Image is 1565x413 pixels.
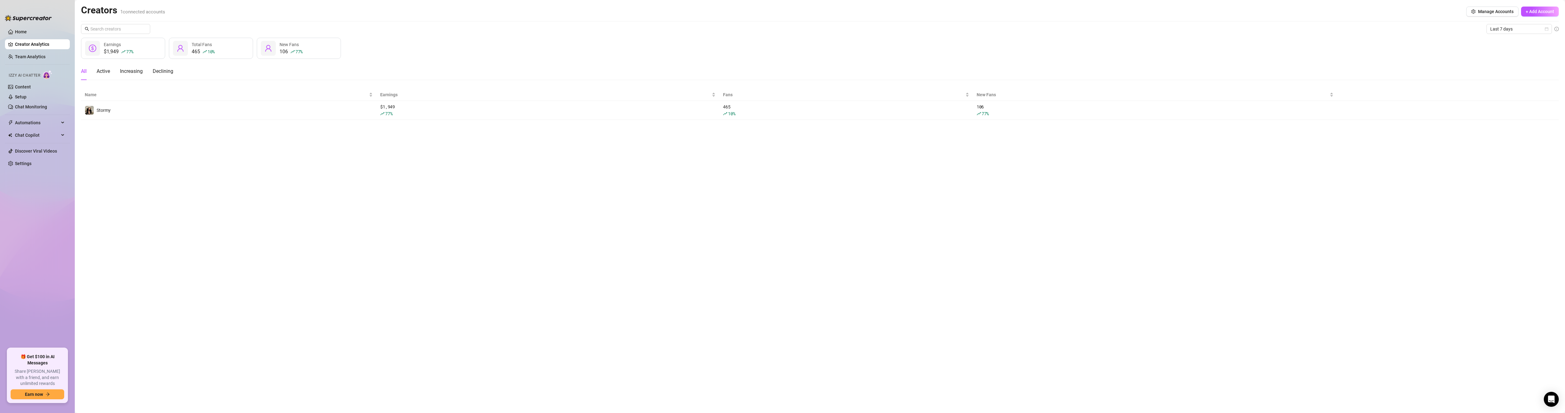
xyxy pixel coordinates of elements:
[81,4,165,16] h2: Creators
[8,133,12,137] img: Chat Copilot
[295,49,303,55] span: 77 %
[15,104,47,109] a: Chat Monitoring
[982,111,989,116] span: 77 %
[11,389,64,399] button: Earn nowarrow-right
[15,84,31,89] a: Content
[192,48,215,55] div: 465
[723,103,969,117] div: 465
[85,106,94,115] img: Stormy
[15,149,57,154] a: Discover Viral Videos
[973,89,1337,101] th: New Fans
[15,130,59,140] span: Chat Copilot
[376,89,719,101] th: Earnings
[5,15,52,21] img: logo-BBDzfeDw.svg
[85,91,368,98] span: Name
[280,48,303,55] div: 106
[120,9,165,15] span: 1 connected accounts
[120,68,143,75] div: Increasing
[208,49,215,55] span: 10 %
[1526,9,1554,14] span: + Add Account
[45,392,50,396] span: arrow-right
[380,103,715,117] div: $ 1,949
[728,111,735,116] span: 10 %
[290,50,295,54] span: rise
[977,103,1333,117] div: 106
[1545,27,1548,31] span: calendar
[15,29,27,34] a: Home
[104,48,133,55] div: $1,949
[81,68,87,75] div: All
[11,368,64,387] span: Share [PERSON_NAME] with a friend, and earn unlimited rewards
[15,161,31,166] a: Settings
[15,39,65,49] a: Creator Analytics
[153,68,173,75] div: Declining
[719,89,973,101] th: Fans
[97,68,110,75] div: Active
[81,89,376,101] th: Name
[126,49,133,55] span: 77 %
[15,54,45,59] a: Team Analytics
[8,120,13,125] span: thunderbolt
[104,42,121,47] span: Earnings
[85,27,89,31] span: search
[1490,24,1548,34] span: Last 7 days
[723,91,964,98] span: Fans
[265,45,272,52] span: user
[203,50,207,54] span: rise
[97,108,111,113] span: Stormy
[977,91,1328,98] span: New Fans
[25,392,43,397] span: Earn now
[380,112,385,116] span: rise
[380,91,711,98] span: Earnings
[15,118,59,128] span: Automations
[977,112,981,116] span: rise
[1478,9,1514,14] span: Manage Accounts
[15,94,26,99] a: Setup
[723,112,727,116] span: rise
[9,73,40,78] span: Izzy AI Chatter
[280,42,299,47] span: New Fans
[1554,27,1559,31] span: info-circle
[1521,7,1559,17] button: + Add Account
[121,50,126,54] span: rise
[1544,392,1559,407] div: Open Intercom Messenger
[1466,7,1519,17] button: Manage Accounts
[385,111,392,116] span: 77 %
[192,42,212,47] span: Total Fans
[177,45,184,52] span: user
[89,45,96,52] span: dollar-circle
[43,70,52,79] img: AI Chatter
[1471,9,1476,14] span: setting
[90,26,141,32] input: Search creators
[11,354,64,366] span: 🎁 Get $100 in AI Messages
